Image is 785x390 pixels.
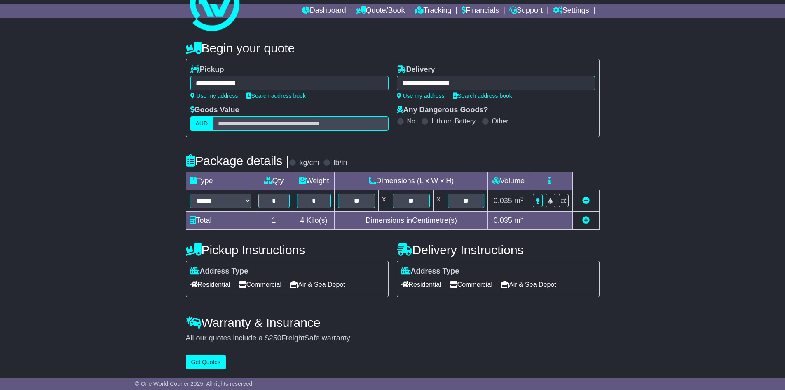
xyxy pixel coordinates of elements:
[397,92,445,99] a: Use my address
[462,4,499,18] a: Financials
[509,4,543,18] a: Support
[514,216,524,225] span: m
[401,278,441,291] span: Residential
[450,278,492,291] span: Commercial
[453,92,512,99] a: Search address book
[582,216,590,225] a: Add new item
[255,172,293,190] td: Qty
[520,196,524,202] sup: 3
[190,278,230,291] span: Residential
[488,172,529,190] td: Volume
[492,117,508,125] label: Other
[255,212,293,230] td: 1
[335,172,488,190] td: Dimensions (L x W x H)
[186,212,255,230] td: Total
[356,4,405,18] a: Quote/Book
[553,4,589,18] a: Settings
[290,278,345,291] span: Air & Sea Depot
[186,154,289,168] h4: Package details |
[190,92,238,99] a: Use my address
[190,106,239,115] label: Goods Value
[186,316,600,329] h4: Warranty & Insurance
[135,381,254,387] span: © One World Courier 2025. All rights reserved.
[407,117,415,125] label: No
[520,215,524,222] sup: 3
[397,65,435,74] label: Delivery
[494,216,512,225] span: 0.035
[293,172,335,190] td: Weight
[415,4,451,18] a: Tracking
[302,4,346,18] a: Dashboard
[379,190,389,212] td: x
[333,158,347,168] label: lb/in
[190,65,224,74] label: Pickup
[501,278,556,291] span: Air & Sea Depot
[335,212,488,230] td: Dimensions in Centimetre(s)
[186,334,600,343] div: All our quotes include a $ FreightSafe warranty.
[269,334,281,342] span: 250
[433,190,444,212] td: x
[401,267,459,276] label: Address Type
[582,196,590,205] a: Remove this item
[431,117,476,125] label: Lithium Battery
[239,278,281,291] span: Commercial
[186,41,600,55] h4: Begin your quote
[299,158,319,168] label: kg/cm
[186,172,255,190] td: Type
[293,212,335,230] td: Kilo(s)
[190,116,213,131] label: AUD
[186,243,389,257] h4: Pickup Instructions
[494,196,512,205] span: 0.035
[300,216,304,225] span: 4
[246,92,306,99] a: Search address book
[397,106,488,115] label: Any Dangerous Goods?
[514,196,524,205] span: m
[397,243,600,257] h4: Delivery Instructions
[190,267,248,276] label: Address Type
[186,355,226,369] button: Get Quotes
